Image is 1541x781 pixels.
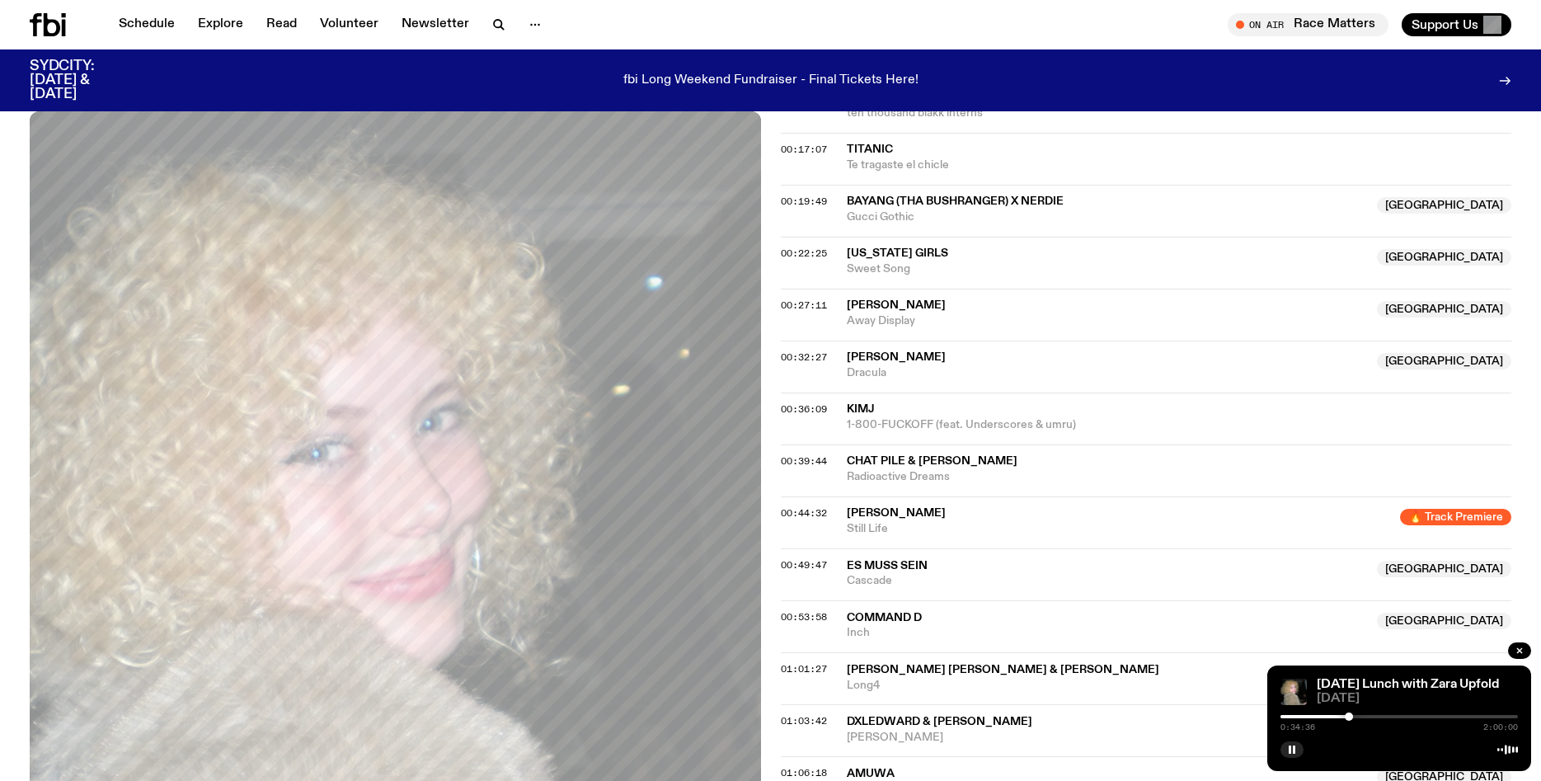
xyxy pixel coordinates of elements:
[781,195,827,208] span: 00:19:49
[781,249,827,258] button: 00:22:25
[781,561,827,570] button: 00:49:47
[847,365,1368,381] span: Dracula
[310,13,388,36] a: Volunteer
[781,506,827,520] span: 00:44:32
[781,509,827,518] button: 00:44:32
[781,351,827,364] span: 00:32:27
[847,507,946,519] span: [PERSON_NAME]
[392,13,479,36] a: Newsletter
[109,13,185,36] a: Schedule
[847,158,1512,173] span: Te tragaste el chicle
[1377,197,1511,214] span: [GEOGRAPHIC_DATA]
[847,455,1017,467] span: Chat Pile & [PERSON_NAME]
[847,351,946,363] span: [PERSON_NAME]
[781,665,827,674] button: 01:01:27
[781,558,827,572] span: 00:49:47
[781,143,827,156] span: 00:17:07
[1377,561,1511,577] span: [GEOGRAPHIC_DATA]
[847,768,895,779] span: amuwa
[1317,678,1499,691] a: [DATE] Lunch with Zara Upfold
[30,59,135,101] h3: SYDCITY: [DATE] & [DATE]
[1377,353,1511,369] span: [GEOGRAPHIC_DATA]
[847,403,875,415] span: kimj
[781,457,827,466] button: 00:39:44
[847,143,893,155] span: Titanic
[847,313,1368,329] span: Away Display
[781,613,827,622] button: 00:53:58
[781,353,827,362] button: 00:32:27
[781,717,827,726] button: 01:03:42
[781,714,827,727] span: 01:03:42
[781,247,827,260] span: 00:22:25
[1402,13,1511,36] button: Support Us
[188,13,253,36] a: Explore
[781,766,827,779] span: 01:06:18
[847,716,1032,727] span: dxledward & [PERSON_NAME]
[847,573,1368,589] span: Cascade
[847,730,1512,746] span: [PERSON_NAME]
[781,299,827,312] span: 00:27:11
[1377,301,1511,318] span: [GEOGRAPHIC_DATA]
[847,261,1368,277] span: Sweet Song
[781,662,827,675] span: 01:01:27
[847,521,1391,537] span: Still Life
[847,195,1064,207] span: BAYANG (tha Bushranger) x Nerdie
[847,209,1368,225] span: Gucci Gothic
[847,678,1512,694] span: Long4
[847,625,1368,641] span: Inch
[847,469,1512,485] span: Radioactive Dreams
[1377,249,1511,266] span: [GEOGRAPHIC_DATA]
[1483,723,1518,732] span: 2:00:00
[623,73,918,88] p: fbi Long Weekend Fundraiser - Final Tickets Here!
[1317,693,1518,705] span: [DATE]
[847,106,1512,121] span: ten thousand blakk interns
[847,612,922,623] span: Command D
[1400,509,1511,525] span: 🔥 Track Premiere
[1412,17,1478,32] span: Support Us
[847,417,1512,433] span: 1-800-FUCKOFF (feat. Underscores & umru)
[781,402,827,416] span: 00:36:09
[781,610,827,623] span: 00:53:58
[1228,13,1388,36] button: On AirRace Matters
[781,301,827,310] button: 00:27:11
[781,769,827,778] button: 01:06:18
[1280,679,1307,705] img: A digital camera photo of Zara looking to her right at the camera, smiling. She is wearing a ligh...
[781,145,827,154] button: 00:17:07
[847,664,1159,675] span: [PERSON_NAME] [PERSON_NAME] & [PERSON_NAME]
[781,405,827,414] button: 00:36:09
[847,247,948,259] span: [US_STATE] Girls
[256,13,307,36] a: Read
[781,454,827,468] span: 00:39:44
[847,299,946,311] span: [PERSON_NAME]
[847,560,928,572] span: Es Muss Sein
[1280,723,1315,732] span: 0:34:36
[1377,613,1511,629] span: [GEOGRAPHIC_DATA]
[781,197,827,206] button: 00:19:49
